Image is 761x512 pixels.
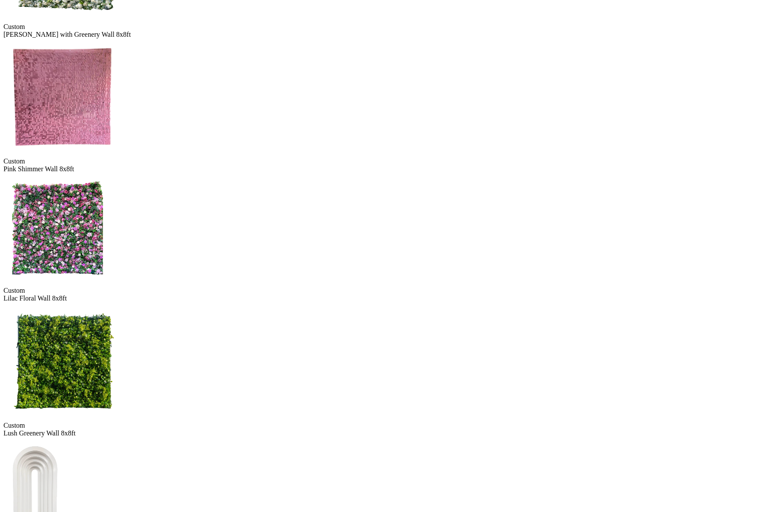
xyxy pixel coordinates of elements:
div: Custom [3,287,758,294]
div: [PERSON_NAME] with Greenery Wall 8x8ft [3,31,758,38]
div: Custom [3,23,758,31]
div: Lush Greenery Wall 8x8ft [3,429,758,437]
img: Lilac Floral Wall 8x8ft [3,173,112,285]
div: Lilac Floral Wall 8x8ft [3,294,758,302]
div: Custom [3,422,758,429]
div: Custom [3,157,758,165]
div: Pink Shimmer Wall 8x8ft [3,165,758,173]
img: Pink Shimmer Wall 8x8ft [3,38,122,156]
img: Lush Greenery Wall 8x8ft [3,302,124,420]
